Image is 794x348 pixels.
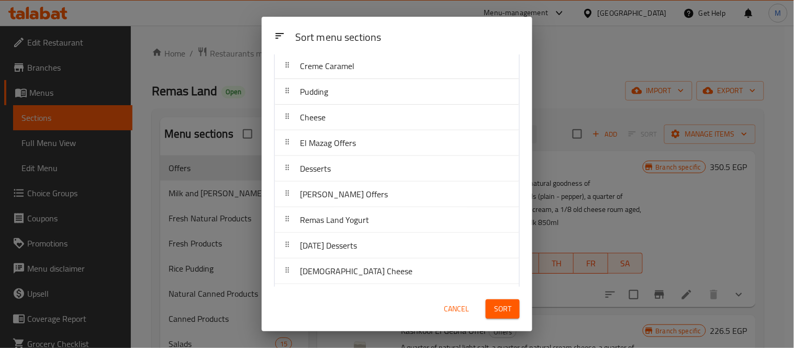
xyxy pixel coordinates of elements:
[300,263,412,279] span: [DEMOGRAPHIC_DATA] Cheese
[275,259,519,284] div: [DEMOGRAPHIC_DATA] Cheese
[486,299,520,319] button: Sort
[275,79,519,105] div: Pudding
[275,207,519,233] div: Remas Land Yogurt
[275,156,519,182] div: Desserts
[275,182,519,207] div: [PERSON_NAME] Offers
[440,299,473,319] button: Cancel
[300,109,326,125] span: Cheese
[275,53,519,79] div: Creme Caramel
[275,233,519,259] div: [DATE] Desserts
[275,130,519,156] div: El Mazag Offers
[300,212,369,228] span: Remas Land Yogurt
[300,135,356,151] span: El Mazag Offers
[300,186,388,202] span: [PERSON_NAME] Offers
[291,26,524,50] div: Sort menu sections
[275,284,519,310] div: Custard
[275,105,519,130] div: Cheese
[300,84,328,99] span: Pudding
[494,302,511,316] span: Sort
[300,58,354,74] span: Creme Caramel
[444,302,469,316] span: Cancel
[300,161,331,176] span: Desserts
[300,238,357,253] span: [DATE] Desserts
